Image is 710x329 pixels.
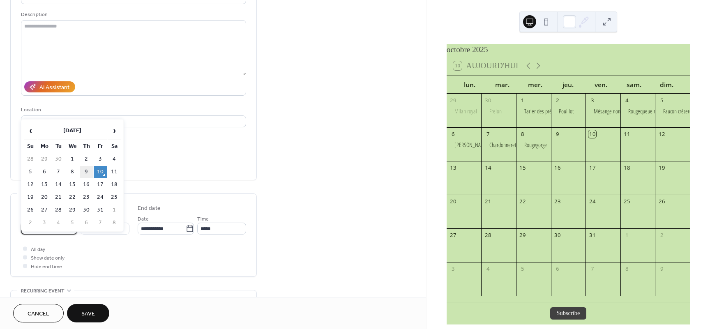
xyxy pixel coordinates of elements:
[519,76,552,94] div: mer.
[454,141,507,149] div: [PERSON_NAME] variable
[588,164,596,171] div: 17
[447,107,482,115] div: Milan royal
[453,76,486,94] div: lun.
[21,287,65,295] span: Recurring event
[481,107,516,115] div: Frelon
[80,166,93,178] td: 9
[519,130,526,138] div: 8
[28,310,49,318] span: Cancel
[94,217,107,229] td: 7
[588,232,596,239] div: 31
[550,307,587,320] button: Subscribe
[658,164,666,171] div: 19
[588,198,596,205] div: 24
[13,304,64,322] button: Cancel
[24,140,37,152] th: Su
[484,164,492,171] div: 14
[138,204,161,213] div: End date
[447,44,690,56] div: octobre 2025
[108,153,121,165] td: 4
[38,122,107,140] th: [DATE]
[554,265,561,273] div: 6
[450,265,457,273] div: 3
[519,265,526,273] div: 5
[80,179,93,191] td: 16
[52,153,65,165] td: 30
[519,232,526,239] div: 29
[588,130,596,138] div: 10
[620,107,655,115] div: Rougequeue noir
[24,217,37,229] td: 2
[66,140,79,152] th: We
[489,141,516,149] div: Chardonneret
[623,164,631,171] div: 18
[588,265,596,273] div: 7
[24,81,75,92] button: AI Assistant
[481,141,516,149] div: Chardonneret
[484,130,492,138] div: 7
[66,166,79,178] td: 8
[39,83,69,92] div: AI Assistant
[658,97,666,104] div: 5
[66,153,79,165] td: 1
[138,215,149,223] span: Date
[94,166,107,178] td: 10
[450,232,457,239] div: 27
[52,140,65,152] th: Tu
[52,166,65,178] td: 7
[552,76,585,94] div: jeu.
[554,130,561,138] div: 9
[663,107,697,115] div: Faucon crécerelle
[80,153,93,165] td: 2
[52,204,65,216] td: 28
[108,166,121,178] td: 11
[52,179,65,191] td: 14
[66,204,79,216] td: 29
[588,97,596,104] div: 3
[94,179,107,191] td: 17
[516,107,551,115] div: Tarier des prés
[31,245,45,254] span: All day
[623,198,631,205] div: 25
[484,97,492,104] div: 30
[94,140,107,152] th: Fr
[594,107,630,115] div: Mésange nonnette
[38,166,51,178] td: 6
[80,217,93,229] td: 6
[38,191,51,203] td: 20
[21,10,244,19] div: Description
[24,179,37,191] td: 12
[24,153,37,165] td: 28
[484,198,492,205] div: 21
[38,204,51,216] td: 27
[52,191,65,203] td: 21
[38,217,51,229] td: 3
[559,107,574,115] div: Pouillot
[658,198,666,205] div: 26
[655,107,690,115] div: Faucon crécerelle
[554,164,561,171] div: 16
[585,76,618,94] div: ven.
[628,107,662,115] div: Rougequeue noir
[31,262,62,271] span: Hide end time
[450,198,457,205] div: 20
[31,254,65,262] span: Show date only
[450,97,457,104] div: 29
[38,153,51,165] td: 29
[21,106,244,114] div: Location
[94,153,107,165] td: 3
[516,141,551,149] div: Rougegorge
[81,310,95,318] span: Save
[108,140,121,152] th: Sa
[24,122,37,139] span: ‹
[108,122,120,139] span: ›
[658,265,666,273] div: 9
[484,232,492,239] div: 28
[618,76,650,94] div: sam.
[450,130,457,138] div: 6
[24,166,37,178] td: 5
[197,215,209,223] span: Time
[66,217,79,229] td: 5
[658,130,666,138] div: 12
